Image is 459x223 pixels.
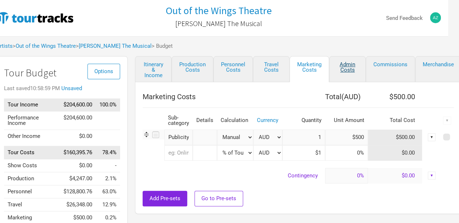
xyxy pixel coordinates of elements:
td: Contingency [143,168,325,184]
span: Add Pre-sets [149,195,180,202]
th: Sub-category [164,111,193,130]
div: Last saved 10:58:59 PM [4,86,120,91]
a: Unsaved [61,85,82,92]
a: Out of the Wings Theatre [165,5,271,16]
div: Publicity [164,130,193,145]
button: Options [87,64,120,79]
h1: Tour Budget [4,67,120,79]
span: > [13,43,76,49]
td: Show Costs as % of Tour Income [96,159,120,172]
a: [PERSON_NAME] The Musical [175,16,262,31]
th: $500.00 [368,89,422,104]
td: $4,247.00 [60,172,96,185]
td: Travel as % of Tour Income [96,198,120,211]
td: Production [4,172,60,185]
td: Tour Income [4,98,60,111]
h2: [PERSON_NAME] The Musical [175,20,262,28]
td: Production as % of Tour Income [96,172,120,185]
td: $128,800.76 [60,185,96,198]
span: Options [94,68,113,75]
a: Commissions [366,56,415,82]
td: Personnel as % of Tour Income [96,185,120,198]
td: Performance Income [4,111,60,130]
a: [PERSON_NAME] The Musical [79,43,152,49]
div: ▼ [428,172,436,180]
td: $0.00 [60,130,96,143]
td: $160,395.76 [60,146,96,159]
td: Show Costs [4,159,60,172]
td: $0.00 [368,168,422,184]
td: $0.00 [60,159,96,172]
td: $500.00 [368,130,422,145]
td: Tour Income as % of Tour Income [96,98,120,111]
th: Total ( AUD ) [282,89,368,104]
a: Personnel Costs [213,56,253,82]
td: Performance Income as % of Tour Income [96,111,120,130]
img: Annalee [430,12,441,23]
td: $204,600.00 [60,111,96,130]
td: Other Income as % of Tour Income [96,130,120,143]
td: $204,600.00 [60,98,96,111]
th: Calculation [217,111,253,130]
a: Admin Costs [329,56,366,82]
span: Go to Pre-sets [201,195,236,202]
a: Currency [257,117,278,123]
h1: Out of the Wings Theatre [165,4,271,17]
th: Quantity [282,111,325,130]
button: Go to Pre-sets [194,191,243,206]
th: Total Cost [368,111,422,130]
td: Travel [4,198,60,211]
input: eg: Online [164,145,193,161]
a: Out of the Wings Theatre [16,43,76,49]
td: Personnel [4,185,60,198]
span: > [76,43,152,49]
button: Add Pre-sets [143,191,187,206]
img: Re-order [143,131,150,138]
th: Details [193,111,217,130]
td: $0.00 [368,145,422,161]
strong: Send Feedback [386,15,423,21]
input: % income [325,145,368,161]
span: > Budget [152,43,173,49]
a: Travel Costs [253,56,290,82]
a: Marketing Costs [290,56,329,82]
td: Tour Costs as % of Tour Income [96,146,120,159]
a: Itinerary & Income [135,56,172,82]
div: ▼ [443,117,451,125]
td: $26,348.00 [60,198,96,211]
td: Tour Costs [4,146,60,159]
span: Marketing Costs [143,92,196,101]
td: Other Income [4,130,60,143]
th: Unit Amount [325,111,368,130]
a: Production Costs [172,56,213,82]
div: ▼ [428,133,436,141]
